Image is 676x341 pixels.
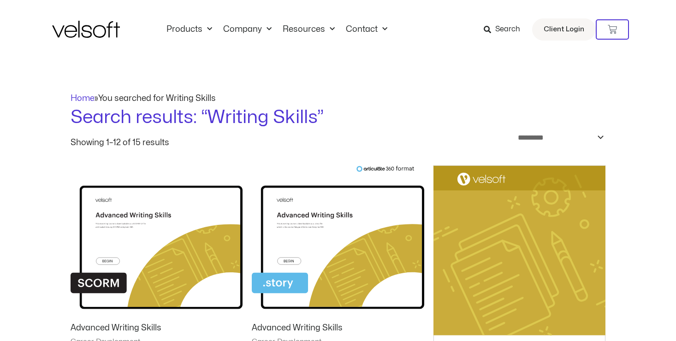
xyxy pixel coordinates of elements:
[484,22,527,37] a: Search
[340,24,393,35] a: ContactMenu Toggle
[532,18,596,41] a: Client Login
[277,24,340,35] a: ResourcesMenu Toggle
[218,24,277,35] a: CompanyMenu Toggle
[71,323,243,333] h2: Advanced Writing Skills
[495,24,520,35] span: Search
[512,130,605,145] select: Shop order
[71,94,95,102] a: Home
[252,323,424,337] a: Advanced Writing Skills
[71,323,243,337] a: Advanced Writing Skills
[71,94,216,102] span: »
[252,323,424,333] h2: Advanced Writing Skills
[71,165,243,315] img: Advanced Writing Skills
[71,139,169,147] p: Showing 1–12 of 15 results
[161,24,393,35] nav: Menu
[161,24,218,35] a: ProductsMenu Toggle
[544,24,584,35] span: Client Login
[252,165,424,315] img: Advanced Writing Skills
[52,21,120,38] img: Velsoft Training Materials
[71,105,605,130] h1: Search results: “Writing Skills”
[98,94,216,102] span: You searched for Writing Skills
